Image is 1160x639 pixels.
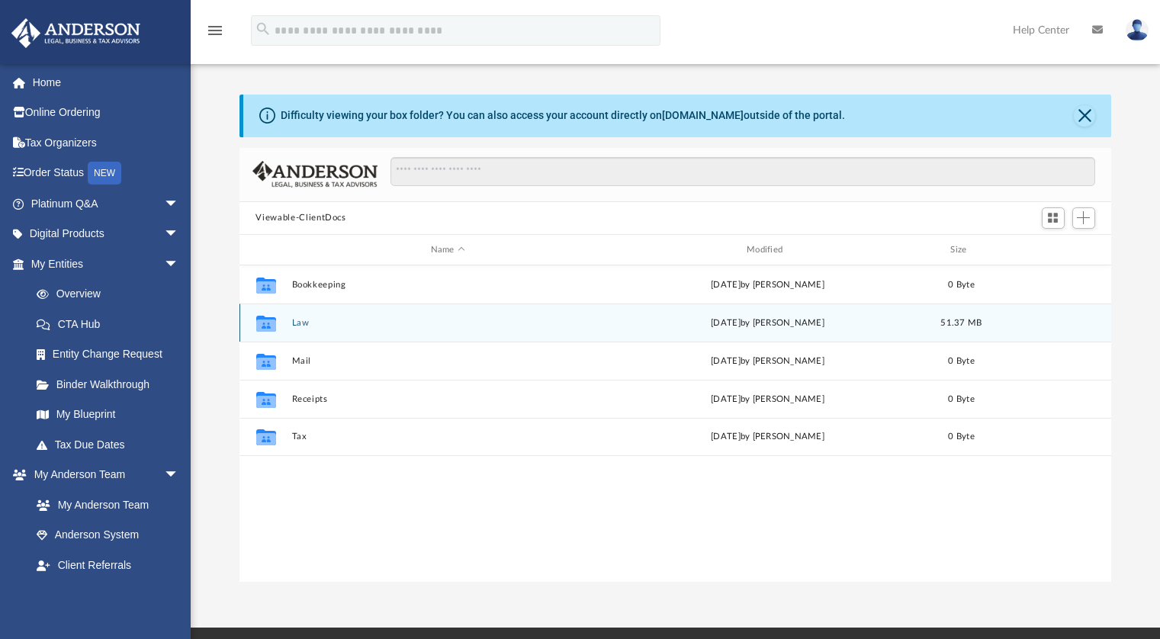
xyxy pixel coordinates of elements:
a: My Anderson Teamarrow_drop_down [11,460,194,490]
span: 0 Byte [948,433,975,442]
a: Tax Organizers [11,127,202,158]
a: Anderson System [21,520,194,551]
span: 51.37 MB [940,319,982,327]
div: Name [291,243,604,257]
div: by [PERSON_NAME] [611,316,924,330]
div: NEW [88,162,121,185]
a: Digital Productsarrow_drop_down [11,219,202,249]
a: My Blueprint [21,400,194,430]
a: Home [11,67,202,98]
button: Add [1072,207,1095,229]
a: menu [206,29,224,40]
span: 0 Byte [948,281,975,289]
a: CTA Hub [21,309,202,339]
div: [DATE] by [PERSON_NAME] [611,393,924,406]
a: Entity Change Request [21,339,202,370]
img: User Pic [1126,19,1149,41]
div: id [998,243,1105,257]
div: id [246,243,284,257]
a: My Documentsarrow_drop_down [11,580,194,611]
a: Online Ordering [11,98,202,128]
div: [DATE] by [PERSON_NAME] [611,431,924,445]
span: arrow_drop_down [164,580,194,612]
a: [DOMAIN_NAME] [662,109,744,121]
div: Modified [611,243,924,257]
button: Receipts [291,394,604,404]
span: arrow_drop_down [164,249,194,280]
a: Platinum Q&Aarrow_drop_down [11,188,202,219]
a: Overview [21,279,202,310]
span: 0 Byte [948,357,975,365]
div: Size [930,243,991,257]
a: My Entitiesarrow_drop_down [11,249,202,279]
input: Search files and folders [390,157,1094,186]
span: arrow_drop_down [164,188,194,220]
span: arrow_drop_down [164,460,194,491]
span: arrow_drop_down [164,219,194,250]
img: Anderson Advisors Platinum Portal [7,18,145,48]
a: Client Referrals [21,550,194,580]
div: [DATE] by [PERSON_NAME] [611,355,924,368]
a: Tax Due Dates [21,429,202,460]
button: Tax [291,432,604,442]
a: Binder Walkthrough [21,369,202,400]
div: [DATE] by [PERSON_NAME] [611,278,924,292]
div: grid [239,265,1112,582]
button: Viewable-ClientDocs [255,211,345,225]
div: Difficulty viewing your box folder? You can also access your account directly on outside of the p... [281,108,845,124]
button: Law [291,318,604,328]
i: menu [206,21,224,40]
span: 0 Byte [948,395,975,403]
button: Switch to Grid View [1042,207,1065,229]
a: My Anderson Team [21,490,187,520]
span: [DATE] [711,319,741,327]
button: Mail [291,356,604,366]
button: Close [1074,105,1095,127]
button: Bookkeeping [291,280,604,290]
i: search [255,21,272,37]
a: Order StatusNEW [11,158,202,189]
